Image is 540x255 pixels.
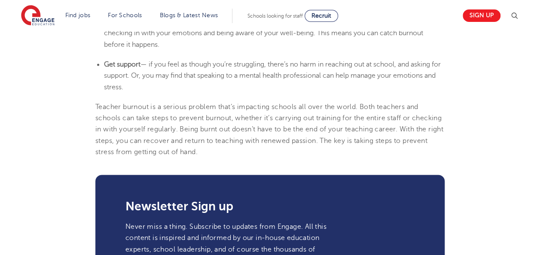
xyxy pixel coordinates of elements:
span: Teacher burnout is a serious problem that’s impacting schools all over the world. Both teachers a... [95,103,443,156]
span: Recruit [311,12,331,19]
b: Get support [104,61,140,68]
span: Schools looking for staff [247,13,303,19]
a: Sign up [463,9,500,22]
a: Find jobs [65,12,91,18]
a: For Schools [108,12,142,18]
h3: Newsletter Sign up [125,200,415,212]
a: Recruit [305,10,338,22]
a: Blogs & Latest News [160,12,218,18]
img: Engage Education [21,5,55,27]
span: — practising mindfulness, meditation and journaling are all methods of checking in with your emot... [104,18,424,49]
span: — if you feel as though you’re struggling, there’s no harm in reaching out at school, and asking ... [104,61,441,91]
